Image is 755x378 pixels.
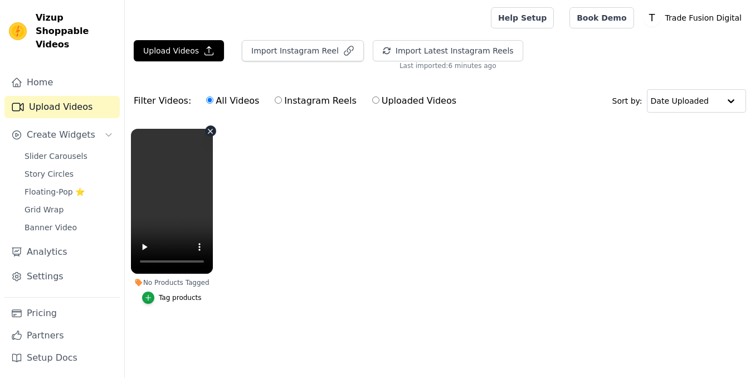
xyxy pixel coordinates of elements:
[25,168,74,180] span: Story Circles
[206,94,260,108] label: All Videos
[206,96,213,104] input: All Videos
[4,241,120,263] a: Analytics
[242,40,364,61] button: Import Instagram Reel
[4,302,120,324] a: Pricing
[134,40,224,61] button: Upload Videos
[643,8,746,28] button: T Trade Fusion Digital
[661,8,746,28] p: Trade Fusion Digital
[4,71,120,94] a: Home
[159,293,202,302] div: Tag products
[18,148,120,164] a: Slider Carousels
[18,220,120,235] a: Banner Video
[491,7,554,28] a: Help Setup
[18,166,120,182] a: Story Circles
[275,96,282,104] input: Instagram Reels
[25,186,85,197] span: Floating-Pop ⭐
[372,96,379,104] input: Uploaded Videos
[4,96,120,118] a: Upload Videos
[4,324,120,347] a: Partners
[648,12,655,23] text: T
[612,89,747,113] div: Sort by:
[4,124,120,146] button: Create Widgets
[372,94,457,108] label: Uploaded Videos
[25,151,87,162] span: Slider Carousels
[373,40,523,61] button: Import Latest Instagram Reels
[18,202,120,217] a: Grid Wrap
[25,204,64,215] span: Grid Wrap
[131,278,213,287] div: No Products Tagged
[4,265,120,288] a: Settings
[205,125,216,137] button: Video Delete
[569,7,634,28] a: Book Demo
[134,88,462,114] div: Filter Videos:
[142,292,202,304] button: Tag products
[18,184,120,200] a: Floating-Pop ⭐
[36,11,115,51] span: Vizup Shoppable Videos
[4,347,120,369] a: Setup Docs
[25,222,77,233] span: Banner Video
[27,128,95,142] span: Create Widgets
[274,94,357,108] label: Instagram Reels
[400,61,496,70] span: Last imported: 6 minutes ago
[9,22,27,40] img: Vizup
